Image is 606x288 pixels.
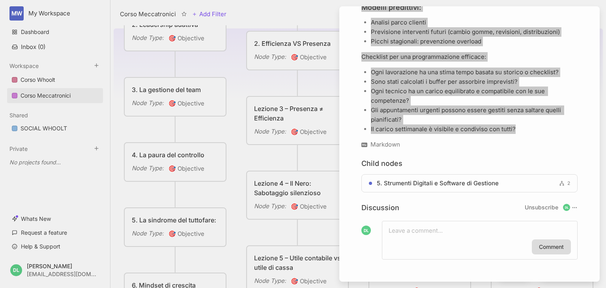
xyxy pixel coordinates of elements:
div: Markdown [361,140,578,149]
button: Unsubscribe [525,204,558,211]
h4: Child nodes [361,159,402,168]
h4: Discussion [361,203,399,212]
div: DL [361,226,371,235]
span: 5. Strumenti Digitali e Software di Gestione [377,179,499,188]
p: Picchi stagionali: prevenzione overload [371,37,578,46]
div: 2 [559,179,570,188]
p: Ogni tecnico ha un carico equilibrato e compatibile con le sue competenze? [371,87,578,105]
p: Gli appuntamenti urgenti possono essere gestiti senza saltare quelli pianificati? [371,105,578,124]
p: Previsione interventi futuri (cambio gomme, revisioni, distribuzioni) [371,27,578,37]
p: Checklist per una programmazione efficace: [361,52,578,62]
a: 5. Strumenti Digitali e Software di Gestione 2 [377,179,570,188]
p: Analisi parco clienti [371,18,578,27]
button: Comment [532,239,571,254]
div: DL [563,204,570,211]
p: Il carico settimanale è visibile e condiviso con tutti? [371,124,578,134]
p: Sono stati calcolati i buffer per assorbire imprevisti? [371,77,578,87]
h4: Modelli predittivi: [361,3,578,12]
p: Ogni lavorazione ha una stima tempo basata su storico o checklist? [371,68,578,77]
